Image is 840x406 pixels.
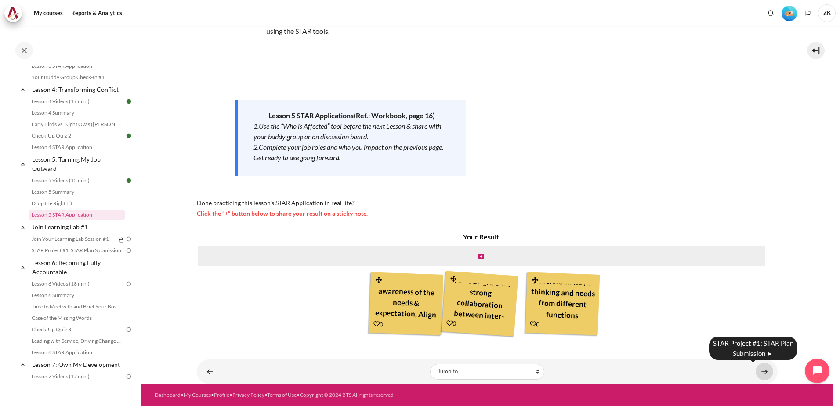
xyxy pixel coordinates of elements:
[530,319,540,329] div: 0
[29,324,125,335] a: Check-Up Quiz 3
[125,373,133,381] img: To do
[818,4,836,22] span: ZK
[31,257,125,278] a: Lesson 6: Becoming Fully Accountable
[29,130,125,141] a: Check-Up Quiz 2
[29,175,125,186] a: Lesson 5 Videos (15 min.)
[253,142,450,163] div: 2.Complete your job roles and who you impact on the previous page. Get ready to use going forward.
[253,121,450,142] div: 1.Use the “Who is Affected” tool before the next Lesson & share with your buddy group or on discu...
[373,319,384,329] div: 0
[530,283,595,321] div: Understand way of thinking and needs from different functions
[29,142,125,152] a: Lesson 4 STAR Application
[125,177,133,185] img: Done
[214,391,229,398] a: Profile
[29,96,125,107] a: Lesson 4 Videos (17 min.)
[68,4,125,22] a: Reports & Analytics
[29,119,125,130] a: Early Birds vs. Night Owls ([PERSON_NAME]'s Story)
[29,187,125,197] a: Lesson 5 Summary
[29,234,116,244] a: Join Your Learning Lab Session #1
[197,210,368,217] span: Click the “+” button below to share your result on a sticky note.
[125,246,133,254] img: To do
[29,336,125,346] a: Leading with Service, Driving Change (Pucknalin's Story)
[155,391,525,399] div: • • • • •
[29,198,125,209] a: Drop the Right Fit
[31,83,125,95] a: Lesson 4: Transforming Conflict
[18,263,27,272] span: Collapse
[232,391,264,398] a: Privacy Policy
[31,359,125,370] a: Lesson 7: Own My Development
[29,245,125,256] a: STAR Project #1: STAR Plan Submission
[29,301,125,312] a: Time to Meet with and Brief Your Boss #1
[29,72,125,83] a: Your Buddy Group Check-In #1
[300,391,394,398] a: Copyright © 2024 BTS All rights reserved
[197,199,355,207] span: Done practicing this lesson’s STAR Application in real life?
[125,326,133,333] img: To do
[31,4,66,22] a: My courses
[447,282,513,323] div: This will help to [PERSON_NAME] strong collaboration between inter-departments
[709,337,797,360] div: STAR Project #1: STAR Plan Submission ►
[778,5,800,21] a: Level #2
[478,254,484,260] i: Create new note in this column
[201,363,219,380] a: ◄ Drop the Right Fit
[764,7,777,20] div: Show notification window with no new notifications
[29,371,125,382] a: Lesson 7 Videos (17 min.)
[782,6,797,21] img: Level #2
[18,223,27,232] span: Collapse
[155,391,181,398] a: Dashboard
[197,232,766,242] h4: Your Result
[447,320,453,326] i: Add a Like
[184,391,211,398] a: My Courses
[801,7,815,20] button: Languages
[373,321,380,327] i: Add a Like
[530,321,536,327] i: Add a Like
[446,318,456,328] div: 0
[374,283,439,321] div: awareness of the needs & expectation, Align
[7,7,19,20] img: Architeck
[29,210,125,220] a: Lesson 5 STAR Application
[125,235,133,243] img: To do
[29,290,125,301] a: Lesson 6 Summary
[31,221,125,233] a: Join Learning Lab #1
[532,277,539,283] i: Drag and drop this note
[818,4,836,22] a: User menu
[354,111,435,120] strong: ( )
[29,347,125,358] a: Lesson 6 STAR Application
[268,111,354,120] strong: Lesson 5 STAR Applications
[31,153,125,174] a: Lesson 5: Turning My Job Outward
[125,280,133,288] img: To do
[267,391,297,398] a: Terms of Use
[356,111,433,120] span: Ref.: Workbook, page 16
[450,275,458,282] i: Drag and drop this note
[18,85,27,94] span: Collapse
[782,5,797,21] div: Level #2
[29,108,125,118] a: Lesson 4 Summary
[375,277,383,283] i: Drag and drop this note
[197,15,263,81] img: df
[18,159,27,168] span: Collapse
[29,279,125,289] a: Lesson 6 Videos (18 min.)
[125,132,133,140] img: Done
[4,4,26,22] a: Architeck Architeck
[18,360,27,369] span: Collapse
[29,313,125,323] a: Case of the Missing Words
[125,98,133,105] img: Done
